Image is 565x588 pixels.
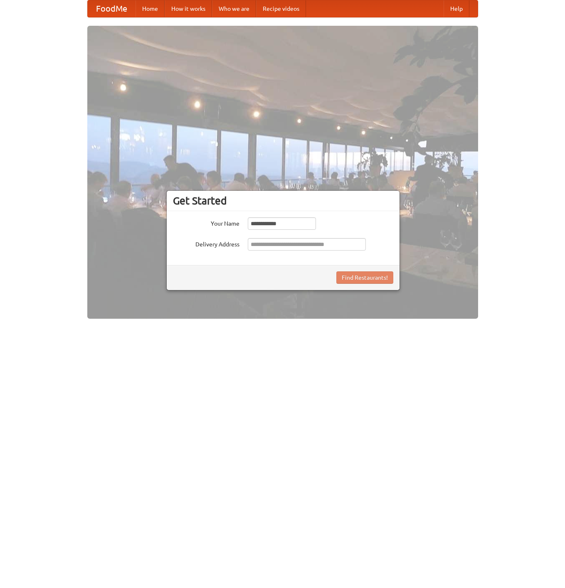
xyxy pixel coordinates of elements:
[165,0,212,17] a: How it works
[212,0,256,17] a: Who we are
[173,238,239,248] label: Delivery Address
[336,271,393,284] button: Find Restaurants!
[444,0,469,17] a: Help
[256,0,306,17] a: Recipe videos
[173,217,239,228] label: Your Name
[88,0,136,17] a: FoodMe
[136,0,165,17] a: Home
[173,194,393,207] h3: Get Started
